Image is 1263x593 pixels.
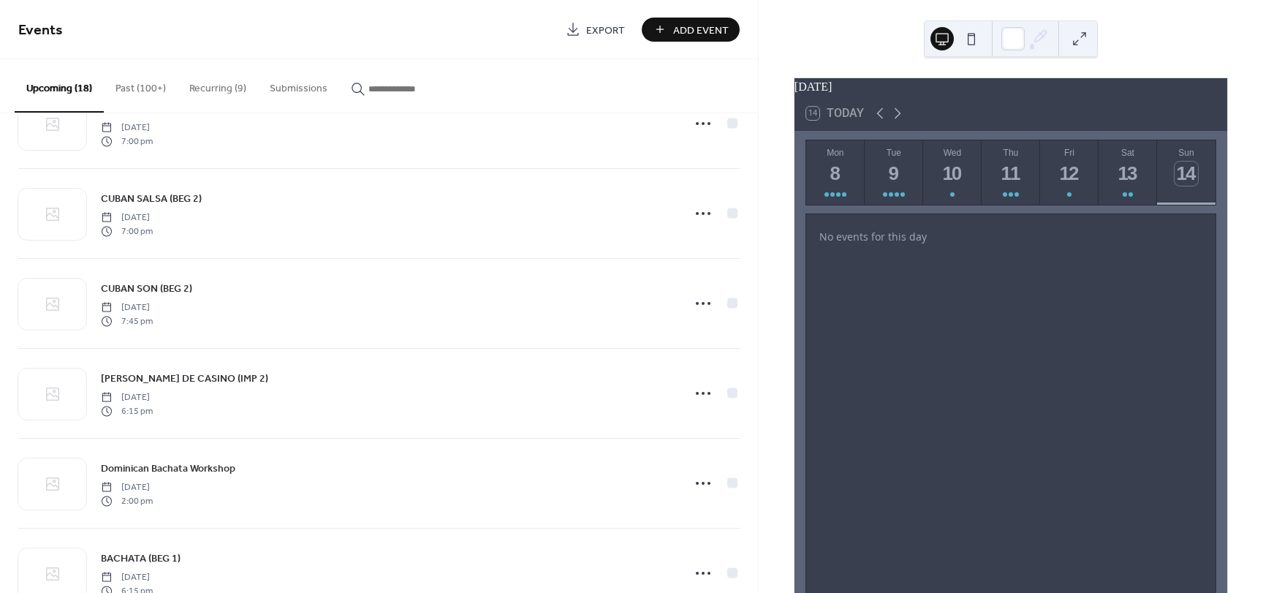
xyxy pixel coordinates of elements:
[178,59,258,111] button: Recurring (9)
[865,140,923,205] button: Tue9
[101,551,181,567] span: BACHATA (BEG 1)
[986,148,1036,158] div: Thu
[101,190,202,207] a: CUBAN SALSA (BEG 2)
[101,571,153,584] span: [DATE]
[1161,148,1211,158] div: Sun
[101,550,181,567] a: BACHATA (BEG 1)
[555,18,636,42] a: Export
[794,78,1227,96] div: [DATE]
[999,162,1023,186] div: 11
[101,314,153,328] span: 7:45 pm
[928,148,977,158] div: Wed
[101,224,153,238] span: 7:00 pm
[18,16,63,45] span: Events
[1099,140,1157,205] button: Sat13
[824,162,848,186] div: 8
[1040,140,1099,205] button: Fri12
[101,280,192,297] a: CUBAN SON (BEG 2)
[1058,162,1082,186] div: 12
[923,140,982,205] button: Wed10
[15,59,104,113] button: Upcoming (18)
[101,391,153,404] span: [DATE]
[101,135,153,148] span: 7:00 pm
[101,460,235,477] a: Dominican Bachata Workshop
[101,461,235,477] span: Dominican Bachata Workshop
[101,371,268,387] span: [PERSON_NAME] DE CASINO (IMP 2)
[586,23,625,38] span: Export
[806,140,865,205] button: Mon8
[982,140,1040,205] button: Thu11
[101,282,192,297] span: CUBAN SON (BEG 2)
[258,59,339,111] button: Submissions
[101,121,153,135] span: [DATE]
[941,162,965,186] div: 10
[101,370,268,387] a: [PERSON_NAME] DE CASINO (IMP 2)
[104,59,178,111] button: Past (100+)
[808,219,1213,254] div: No events for this day
[1044,148,1094,158] div: Fri
[642,18,740,42] button: Add Event
[1175,162,1199,186] div: 14
[101,211,153,224] span: [DATE]
[1116,162,1140,186] div: 13
[882,162,906,186] div: 9
[101,301,153,314] span: [DATE]
[1103,148,1153,158] div: Sat
[101,494,153,507] span: 2:00 pm
[673,23,729,38] span: Add Event
[811,148,860,158] div: Mon
[101,481,153,494] span: [DATE]
[1157,140,1215,205] button: Sun14
[869,148,919,158] div: Tue
[101,192,202,207] span: CUBAN SALSA (BEG 2)
[101,404,153,418] span: 6:15 pm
